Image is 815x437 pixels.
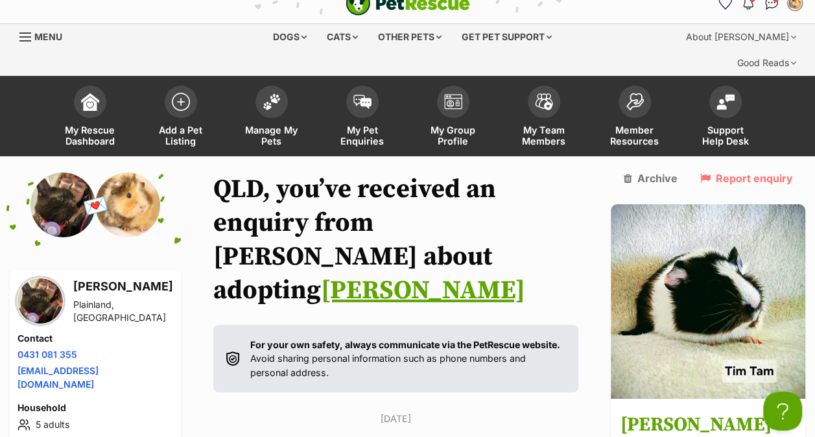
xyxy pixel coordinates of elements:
h3: [PERSON_NAME] [73,278,173,296]
div: Get pet support [453,24,561,50]
a: Report enquiry [700,172,792,184]
a: 0431 081 355 [18,349,77,360]
span: My Rescue Dashboard [61,124,119,147]
span: My Team Members [515,124,573,147]
img: add-pet-listing-icon-0afa8454b4691262ce3f59096e99ab1cd57d4a30225e0717b998d2c9b9846f56.svg [172,93,190,111]
div: Dogs [264,24,316,50]
li: 5 adults [18,417,173,432]
img: QLD Guinea Pig Refuge profile pic [95,172,160,237]
a: My Group Profile [408,79,499,156]
h4: Contact [18,332,173,345]
span: My Group Profile [424,124,482,147]
span: Member Resources [606,124,664,147]
img: Sophie Cowen profile pic [18,278,63,324]
a: Archive [624,172,678,184]
img: member-resources-icon-8e73f808a243e03378d46382f2149f9095a855e16c252ad45f914b54edf8863c.svg [626,93,644,110]
img: dashboard-icon-eb2f2d2d3e046f16d808141f083e7271f6b2e854fb5c12c21221c1fb7104beca.svg [81,93,99,111]
img: manage-my-pets-icon-02211641906a0b7f246fdf0571729dbe1e7629f14944591b6c1af311fb30b64b.svg [263,93,281,110]
a: My Pet Enquiries [317,79,408,156]
img: Sophie Cowen profile pic [30,172,95,237]
span: Menu [34,31,62,42]
a: Member Resources [589,79,680,156]
strong: For your own safety, always communicate via the PetRescue website. [250,339,560,350]
img: team-members-icon-5396bd8760b3fe7c0b43da4ab00e1e3bb1a5d9ba89233759b79545d2d3fc5d0d.svg [535,93,553,110]
a: Support Help Desk [680,79,771,156]
h1: QLD, you’ve received an enquiry from [PERSON_NAME] about adopting [213,172,578,307]
img: pet-enquiries-icon-7e3ad2cf08bfb03b45e93fb7055b45f3efa6380592205ae92323e6603595dc1f.svg [353,95,372,109]
span: My Pet Enquiries [333,124,392,147]
span: Manage My Pets [242,124,301,147]
a: Menu [19,24,71,47]
a: Manage My Pets [226,79,317,156]
div: About [PERSON_NAME] [677,24,805,50]
a: My Rescue Dashboard [45,79,136,156]
img: group-profile-icon-3fa3cf56718a62981997c0bc7e787c4b2cf8bcc04b72c1350f741eb67cf2f40e.svg [444,94,462,110]
div: Cats [318,24,367,50]
img: Tim Tam [611,204,805,399]
iframe: Help Scout Beacon - Open [763,392,802,431]
div: Good Reads [728,50,805,76]
p: Avoid sharing personal information such as phone numbers and personal address. [250,338,565,379]
a: My Team Members [499,79,589,156]
a: Add a Pet Listing [136,79,226,156]
div: Other pets [369,24,451,50]
a: [PERSON_NAME] [321,274,525,307]
p: [DATE] [213,412,578,425]
img: help-desk-icon-fdf02630f3aa405de69fd3d07c3f3aa587a6932b1a1747fa1d2bba05be0121f9.svg [716,94,735,110]
span: 💌 [81,191,110,219]
span: Support Help Desk [696,124,755,147]
h4: Household [18,401,173,414]
span: Add a Pet Listing [152,124,210,147]
div: Plainland, [GEOGRAPHIC_DATA] [73,298,173,324]
a: [EMAIL_ADDRESS][DOMAIN_NAME] [18,365,99,390]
